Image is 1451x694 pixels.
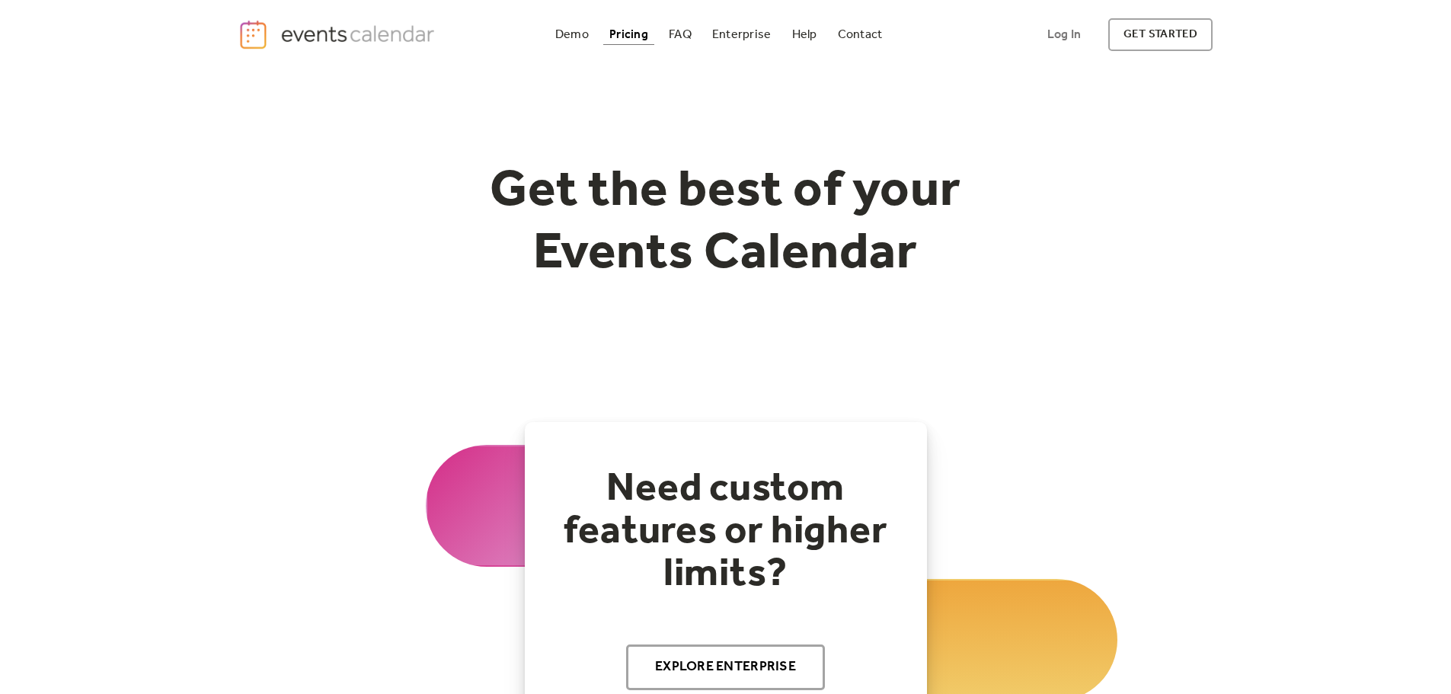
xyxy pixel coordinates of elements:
a: Explore Enterprise [626,644,825,690]
div: Demo [555,30,589,39]
a: Demo [549,24,595,45]
div: FAQ [669,30,692,39]
div: Pricing [609,30,648,39]
a: Pricing [603,24,654,45]
h1: Get the best of your Events Calendar [433,161,1018,285]
a: Log In [1032,18,1096,51]
div: Help [792,30,817,39]
a: Help [786,24,823,45]
div: Enterprise [712,30,771,39]
a: get started [1108,18,1213,51]
div: Contact [838,30,883,39]
a: Enterprise [706,24,777,45]
h2: Need custom features or higher limits? [555,468,896,596]
a: FAQ [663,24,698,45]
a: Contact [832,24,889,45]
